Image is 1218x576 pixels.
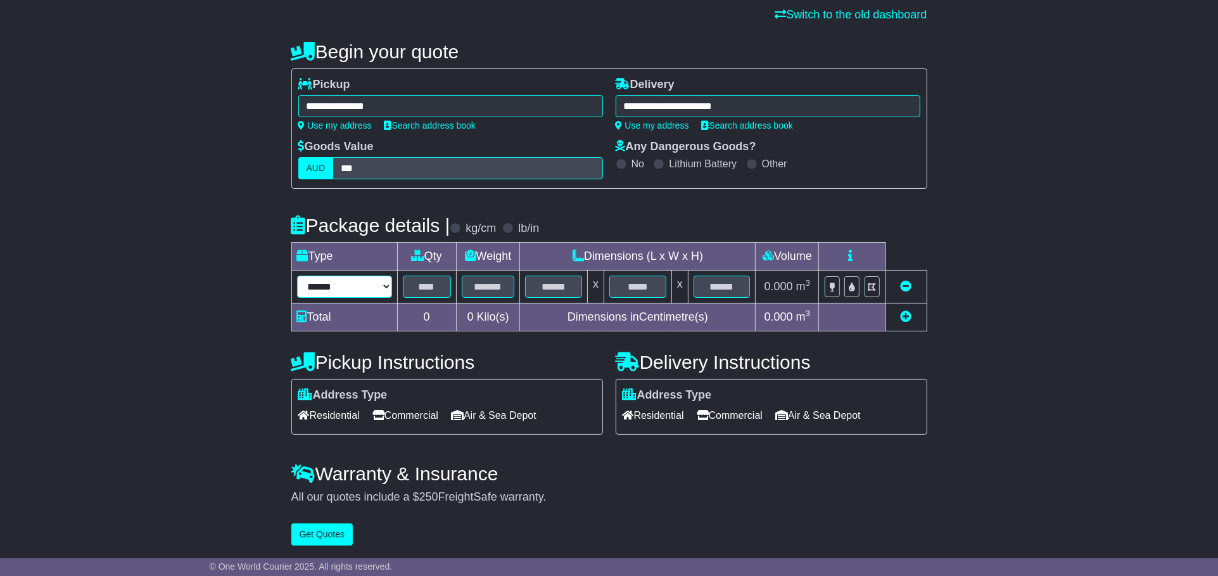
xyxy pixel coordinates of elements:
[671,271,688,304] td: x
[397,304,456,331] td: 0
[372,406,438,425] span: Commercial
[796,280,811,293] span: m
[616,352,927,373] h4: Delivery Instructions
[298,78,350,92] label: Pickup
[631,158,644,170] label: No
[762,158,787,170] label: Other
[669,158,737,170] label: Lithium Battery
[291,490,927,504] div: All our quotes include a $ FreightSafe warranty.
[291,523,353,546] button: Get Quotes
[291,352,603,373] h4: Pickup Instructions
[518,222,539,236] label: lb/in
[291,304,397,331] td: Total
[775,8,927,21] a: Switch to the old dashboard
[466,222,496,236] label: kg/cm
[419,490,438,503] span: 250
[616,140,756,154] label: Any Dangerous Goods?
[756,243,819,271] td: Volume
[702,120,793,131] a: Search address book
[775,406,861,425] span: Air & Sea Depot
[456,243,520,271] td: Weight
[384,120,476,131] a: Search address book
[298,140,374,154] label: Goods Value
[697,406,763,425] span: Commercial
[588,271,604,304] td: x
[291,463,927,484] h4: Warranty & Insurance
[467,310,473,323] span: 0
[520,304,756,331] td: Dimensions in Centimetre(s)
[298,406,360,425] span: Residential
[291,215,450,236] h4: Package details |
[291,41,927,62] h4: Begin your quote
[616,120,689,131] a: Use my address
[764,280,793,293] span: 0.000
[764,310,793,323] span: 0.000
[451,406,536,425] span: Air & Sea Depot
[901,310,912,323] a: Add new item
[210,561,393,572] span: © One World Courier 2025. All rights reserved.
[298,120,372,131] a: Use my address
[616,78,675,92] label: Delivery
[796,310,811,323] span: m
[520,243,756,271] td: Dimensions (L x W x H)
[623,388,712,402] label: Address Type
[806,278,811,288] sup: 3
[298,157,334,179] label: AUD
[623,406,684,425] span: Residential
[291,243,397,271] td: Type
[456,304,520,331] td: Kilo(s)
[397,243,456,271] td: Qty
[901,280,912,293] a: Remove this item
[298,388,388,402] label: Address Type
[806,309,811,318] sup: 3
